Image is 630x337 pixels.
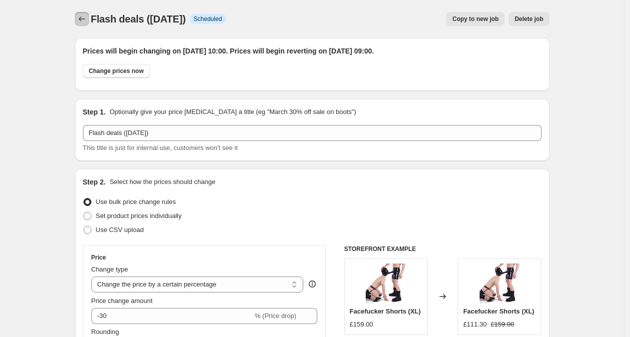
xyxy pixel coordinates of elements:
button: Copy to new job [446,12,505,26]
h2: Prices will begin changing on [DATE] 10:00. Prices will begin reverting on [DATE] 09:00. [83,46,542,56]
h3: Price [91,253,106,261]
input: 30% off holiday sale [83,125,542,141]
h6: STOREFRONT EXAMPLE [344,245,542,253]
span: Change type [91,265,128,273]
span: Use bulk price change rules [96,198,176,205]
button: Price change jobs [75,12,89,26]
img: facefucker-shorts-regulation-p-3796-390211_80x.jpg [366,263,406,303]
button: Delete job [509,12,549,26]
h2: Step 2. [83,177,106,187]
span: % (Price drop) [255,312,296,319]
span: Facefucker Shorts (XL) [463,307,534,315]
span: Facefucker Shorts (XL) [350,307,421,315]
span: Price change amount [91,297,153,304]
p: Select how the prices should change [109,177,215,187]
button: Change prices now [83,64,150,78]
span: Rounding [91,328,119,335]
span: Flash deals ([DATE]) [91,13,186,24]
span: Scheduled [194,15,222,23]
input: -15 [91,308,253,324]
span: This title is just for internal use, customers won't see it [83,144,238,151]
span: £111.30 [463,320,487,328]
img: facefucker-shorts-regulation-p-3796-390211_80x.jpg [480,263,520,303]
p: Optionally give your price [MEDICAL_DATA] a title (eg "March 30% off sale on boots") [109,107,356,117]
span: Copy to new job [452,15,499,23]
div: help [307,279,317,289]
span: Set product prices individually [96,212,182,219]
span: Change prices now [89,67,144,75]
span: Delete job [515,15,543,23]
span: Use CSV upload [96,226,144,233]
h2: Step 1. [83,107,106,117]
span: £159.00 [350,320,373,328]
span: £159.00 [491,320,514,328]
